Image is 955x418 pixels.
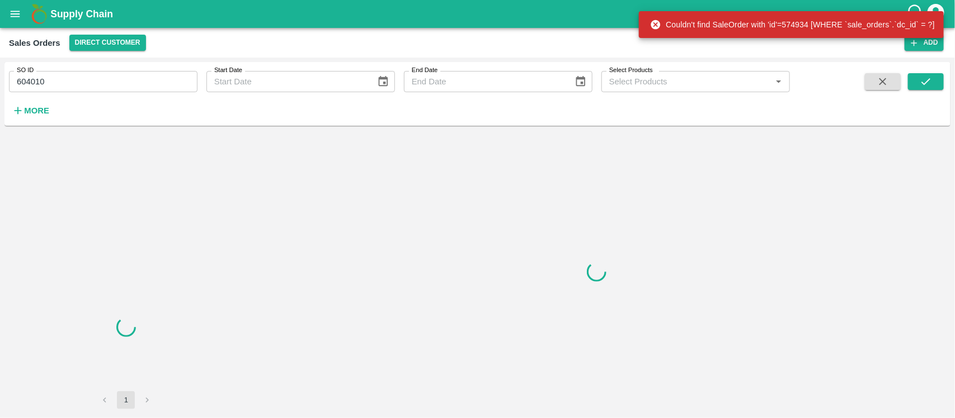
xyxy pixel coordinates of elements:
label: SO ID [17,66,34,75]
img: logo [28,3,50,25]
button: Select DC [69,35,146,51]
div: Couldn't find SaleOrder with 'id'=574934 [WHERE `sale_orders`.`dc_id` = ?] [650,15,935,35]
div: account of current user [926,2,946,26]
button: Add [905,35,944,51]
button: Choose date [570,71,591,92]
label: Start Date [214,66,242,75]
input: Select Products [605,74,768,89]
button: Open [771,74,786,89]
strong: More [24,106,49,115]
button: page 1 [117,391,135,409]
label: End Date [412,66,437,75]
div: customer-support [906,4,926,24]
b: Supply Chain [50,8,113,20]
a: Supply Chain [50,6,906,22]
input: End Date [404,71,566,92]
button: More [9,101,52,120]
button: open drawer [2,1,28,27]
input: Start Date [206,71,368,92]
div: Sales Orders [9,36,60,50]
label: Select Products [609,66,653,75]
input: Enter SO ID [9,71,197,92]
button: Choose date [373,71,394,92]
nav: pagination navigation [94,391,158,409]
